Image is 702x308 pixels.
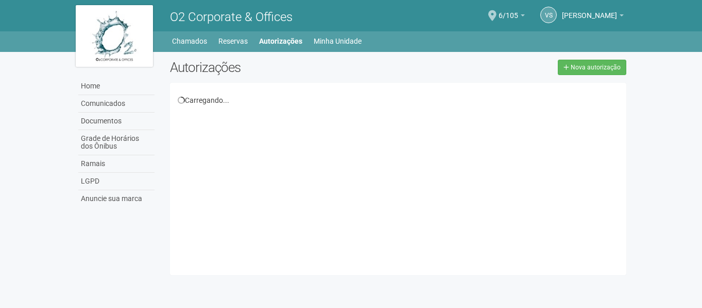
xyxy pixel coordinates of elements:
h2: Autorizações [170,60,390,75]
a: Grade de Horários dos Ônibus [78,130,155,155]
img: logo.jpg [76,5,153,67]
a: Ramais [78,155,155,173]
a: [PERSON_NAME] [562,13,624,21]
div: Carregando... [178,96,619,105]
a: LGPD [78,173,155,190]
span: VINICIUS SANTOS DA ROCHA CORREA [562,2,617,20]
a: Minha Unidade [314,34,362,48]
a: Anuncie sua marca [78,190,155,207]
a: Chamados [172,34,207,48]
a: 6/105 [499,13,525,21]
a: Autorizações [259,34,302,48]
a: Comunicados [78,95,155,113]
span: 6/105 [499,2,518,20]
span: O2 Corporate & Offices [170,10,293,24]
a: Nova autorização [558,60,626,75]
span: Nova autorização [571,64,621,71]
a: Reservas [218,34,248,48]
a: VS [540,7,557,23]
a: Documentos [78,113,155,130]
a: Home [78,78,155,95]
